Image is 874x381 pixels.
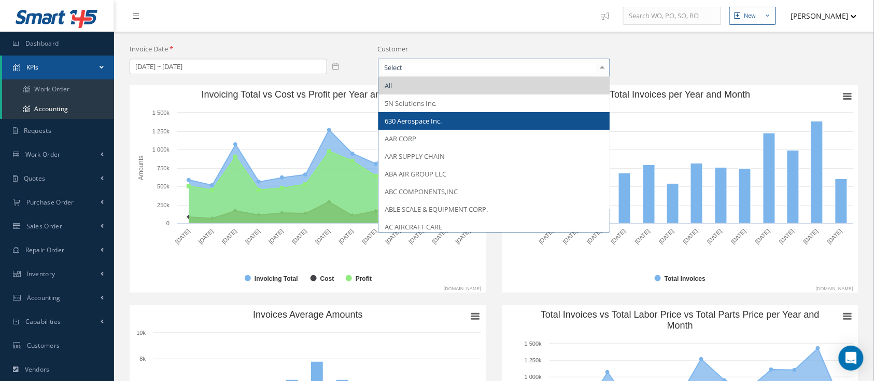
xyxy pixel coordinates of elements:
span: ABA AIR GROUP LLC [385,169,446,179]
text: [DATE] [802,228,819,245]
span: Quotes [24,174,46,183]
text: Invoicing Total [255,275,298,282]
text: [DOMAIN_NAME] [444,286,481,291]
a: Work Order [2,79,114,99]
text: 750k [157,165,170,171]
span: ABLE SCALE & EQUIPMENT CORP. [385,205,488,214]
text: Amounts [137,156,145,180]
span: Inventory [27,269,55,278]
text: [DATE] [314,228,331,245]
button: [PERSON_NAME] [781,6,857,26]
text: [DATE] [361,228,378,245]
span: Dashboard [25,39,59,48]
svg: Total Invoices per Year and Month [502,85,858,293]
text: 1 250k [525,357,542,363]
text: [DATE] [610,228,627,245]
text: 1 250k [152,128,170,134]
text: 1 000k [525,374,542,380]
text: 1 500k [152,110,170,116]
span: ABC COMPONENTS,INC [385,187,458,196]
text: [DATE] [384,228,401,245]
div: New [744,11,756,20]
text: Cost [320,275,334,282]
text: 8k [139,356,146,362]
span: Capabilities [25,317,61,326]
text: [DATE] [706,228,723,245]
span: AAR CORP [385,134,416,143]
text: [DATE] [826,228,843,245]
label: Invoice Date [130,44,173,55]
span: AC AIRCRAFT CARE [385,222,442,232]
span: Vendors [25,365,50,374]
text: [DOMAIN_NAME] [816,286,853,291]
text: [DATE] [586,228,603,245]
input: Search WO, PO, SO, RO [623,7,721,25]
text: [DATE] [198,228,215,245]
input: Select [382,63,597,73]
text: 1 000k [152,146,170,153]
text: [DATE] [538,228,555,245]
text: 10k [136,330,146,336]
span: Sales Order [26,222,62,230]
text: [DATE] [431,228,448,245]
text: Profit [356,275,372,282]
text: [DATE] [682,228,699,245]
text: [DATE] [454,228,471,245]
div: Open Intercom Messenger [839,346,864,371]
text: Total Invoices per Year and Month [610,89,750,100]
span: Purchase Order [26,198,74,207]
span: 630 Aerospace Inc. [385,116,442,126]
text: [DATE] [221,228,238,245]
text: 250k [157,202,170,208]
text: [DATE] [291,228,308,245]
span: Work Order [25,150,61,159]
a: Accounting [2,99,114,119]
label: Customer [378,44,408,55]
text: 1 500k [525,341,542,347]
text: [DATE] [634,228,651,245]
text: [DATE] [562,228,579,245]
text: Invoices Average Amounts [253,309,363,320]
span: AAR SUPPLY CHAIN [385,152,445,161]
span: Repair Order [25,246,65,254]
span: Customers [27,341,60,350]
text: [DATE] [730,228,747,245]
text: [DATE] [778,228,795,245]
text: Total Invoices vs Total Labor Price vs Total Parts Price per Year and Month [541,309,820,331]
text: [DATE] [754,228,771,245]
span: Requests [24,126,51,135]
text: [DATE] [337,228,355,245]
span: KPIs [26,63,39,72]
span: All [385,81,392,90]
span: Accounting [27,293,61,302]
text: [DATE] [267,228,285,245]
text: [DATE] [244,228,261,245]
button: New [729,7,776,25]
text: 0 [166,220,170,226]
text: [DATE] [658,228,675,245]
text: Invoicing Total vs Cost vs Profit per Year and Month [202,89,415,100]
text: [DATE] [407,228,425,245]
text: 500k [157,183,170,189]
svg: Invoicing Total vs Cost vs Profit per Year and Month [130,85,486,293]
text: [DATE] [174,228,191,245]
text: Total Invoices [665,275,706,282]
span: 5N Solutions Inc. [385,99,436,108]
a: KPIs [2,56,114,79]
